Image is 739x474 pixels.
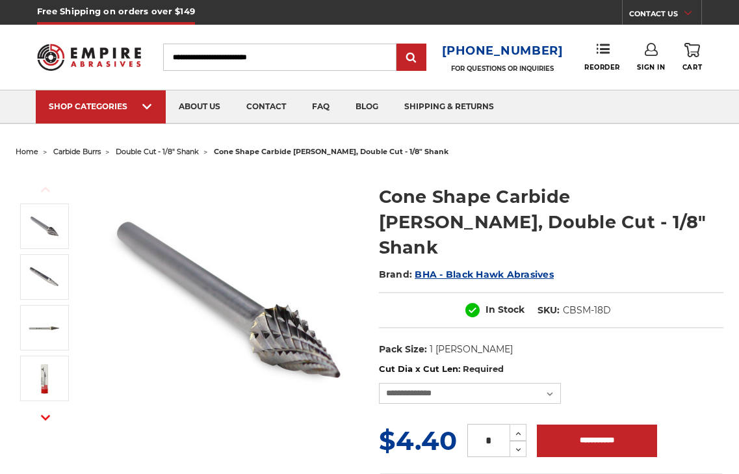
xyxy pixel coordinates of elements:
[584,43,620,71] a: Reorder
[49,101,153,111] div: SHOP CATEGORIES
[299,90,343,124] a: faq
[28,362,60,395] img: 1/8" pointed cone double cut carbide bur
[214,147,448,156] span: cone shape carbide [PERSON_NAME], double cut - 1/8" shank
[379,425,457,456] span: $4.40
[430,343,513,356] dd: 1 [PERSON_NAME]
[584,63,620,72] span: Reorder
[442,42,564,60] a: [PHONE_NUMBER]
[166,90,233,124] a: about us
[379,363,724,376] label: Cut Dia x Cut Len:
[28,261,60,293] img: CBSM-42D pointed cone shape carbide burr 1/8" shank
[30,404,61,432] button: Next
[379,184,724,260] h1: Cone Shape Carbide [PERSON_NAME], Double Cut - 1/8" Shank
[415,269,554,280] a: BHA - Black Hawk Abrasives
[28,311,60,344] img: pointed cone double cut carbide burr - 1/8 inch shank
[629,7,701,25] a: CONTACT US
[116,147,199,156] a: double cut - 1/8" shank
[53,147,101,156] a: carbide burrs
[16,147,38,156] a: home
[28,210,60,243] img: CBSM-51D pointed cone shape carbide burr 1/8" shank
[233,90,299,124] a: contact
[442,64,564,73] p: FOR QUESTIONS OR INQUIRIES
[30,176,61,204] button: Previous
[343,90,391,124] a: blog
[398,45,424,71] input: Submit
[637,63,665,72] span: Sign In
[379,343,427,356] dt: Pack Size:
[682,63,702,72] span: Cart
[379,269,413,280] span: Brand:
[486,304,525,315] span: In Stock
[463,363,504,374] small: Required
[538,304,560,317] dt: SKU:
[682,43,702,72] a: Cart
[37,37,141,78] img: Empire Abrasives
[563,304,611,317] dd: CBSM-18D
[97,170,357,430] img: CBSM-51D pointed cone shape carbide burr 1/8" shank
[391,90,507,124] a: shipping & returns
